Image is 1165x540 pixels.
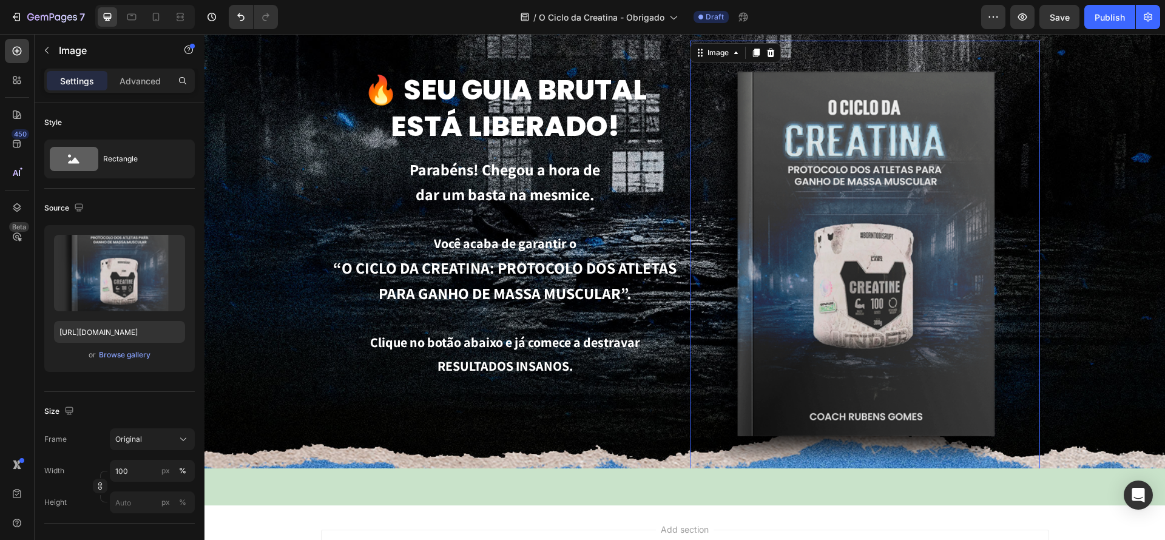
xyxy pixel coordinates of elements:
[211,150,390,170] span: dar um basta na mesmice.
[204,34,1165,540] iframe: Design area
[1095,11,1125,24] div: Publish
[485,7,836,453] img: gempages_508864242380702841-9ab5d9a3-9e6d-4ef9-9f1b-c6986047bb5f.png
[158,495,173,510] button: %
[1084,5,1135,29] button: Publish
[175,495,190,510] button: px
[44,434,67,445] label: Frame
[1124,481,1153,510] div: Open Intercom Messenger
[205,125,396,146] span: Parabéns! Chegou a hora de
[59,43,162,58] p: Image
[89,348,96,362] span: or
[5,5,90,29] button: 7
[158,464,173,478] button: %
[44,497,67,508] label: Height
[179,465,186,476] div: %
[12,129,29,139] div: 450
[44,117,62,128] div: Style
[110,428,195,450] button: Original
[229,5,278,29] div: Undo/Redo
[110,491,195,513] input: px%
[539,11,664,24] span: O Ciclo da Creatina - Obrigado
[533,11,536,24] span: /
[175,464,190,478] button: px
[1050,12,1070,22] span: Save
[79,10,85,24] p: 7
[706,12,724,22] span: Draft
[103,145,177,173] div: Rectangle
[451,489,509,502] span: Add section
[9,222,29,232] div: Beta
[44,200,86,217] div: Source
[161,497,170,508] div: px
[1039,5,1079,29] button: Save
[129,223,472,269] span: “O CICLO DA CREATINA: PROTOCOLO DOS ATLETAS PARA GANHO DE MASSA MUSCULAR”.
[127,198,474,222] p: Você acaba de garantir o
[54,235,185,311] img: preview-image
[99,349,150,360] div: Browse gallery
[98,349,151,361] button: Browse gallery
[115,434,142,445] span: Original
[44,403,76,420] div: Size
[120,75,161,87] p: Advanced
[44,465,64,476] label: Width
[501,13,527,24] div: Image
[179,497,186,508] div: %
[110,460,195,482] input: px%
[161,465,170,476] div: px
[60,75,94,87] p: Settings
[54,321,185,343] input: https://example.com/image.jpg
